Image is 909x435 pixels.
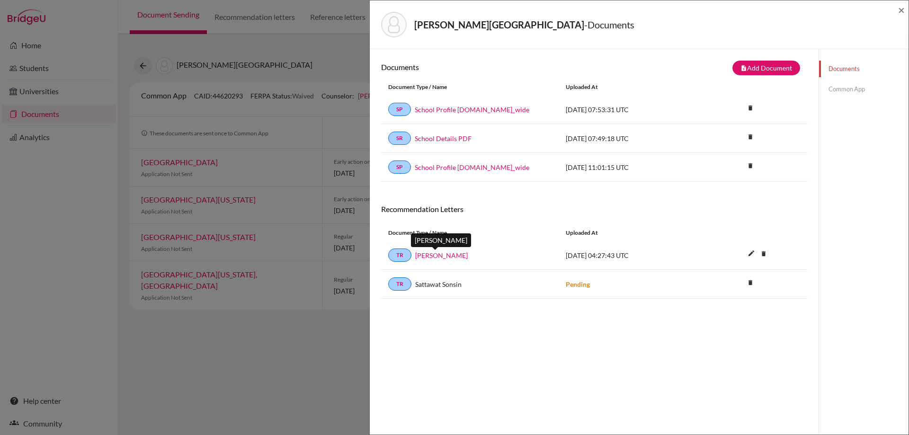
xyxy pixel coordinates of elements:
[559,162,701,172] div: [DATE] 11:01:15 UTC
[743,102,757,115] a: delete
[898,3,905,17] span: ×
[743,159,757,173] i: delete
[740,65,747,71] i: note_add
[743,130,757,144] i: delete
[743,101,757,115] i: delete
[559,133,701,143] div: [DATE] 07:49:18 UTC
[388,249,411,262] a: TR
[559,229,701,237] div: Uploaded at
[381,62,594,71] h6: Documents
[559,83,701,91] div: Uploaded at
[388,103,411,116] a: SP
[381,204,807,213] h6: Recommendation Letters
[411,233,471,247] div: [PERSON_NAME]
[415,105,529,115] a: School Profile [DOMAIN_NAME]_wide
[388,160,411,174] a: SP
[559,105,701,115] div: [DATE] 07:53:31 UTC
[743,160,757,173] a: delete
[388,132,411,145] a: SR
[381,83,559,91] div: Document Type / Name
[415,279,462,289] span: Sattawat Sonsin
[819,81,909,98] a: Common App
[415,162,529,172] a: School Profile [DOMAIN_NAME]_wide
[757,248,771,261] a: delete
[757,247,771,261] i: delete
[414,19,584,30] strong: [PERSON_NAME][GEOGRAPHIC_DATA]
[743,275,757,290] i: delete
[566,280,590,288] strong: Pending
[381,229,559,237] div: Document Type / Name
[743,277,757,290] a: delete
[743,131,757,144] a: delete
[584,19,634,30] span: - Documents
[415,133,472,143] a: School Details PDF
[415,250,468,260] a: [PERSON_NAME]
[732,61,800,75] button: note_addAdd Document
[744,246,759,261] i: edit
[566,251,629,259] span: [DATE] 04:27:43 UTC
[819,61,909,77] a: Documents
[388,277,411,291] a: TR
[898,4,905,16] button: Close
[743,247,759,261] button: edit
